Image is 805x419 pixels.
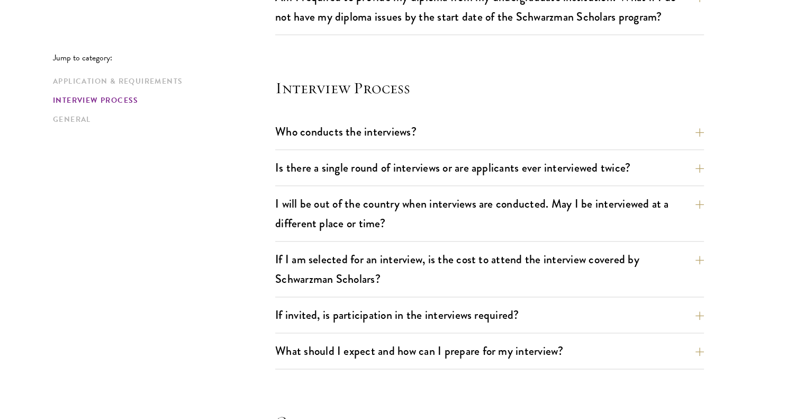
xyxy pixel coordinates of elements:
button: I will be out of the country when interviews are conducted. May I be interviewed at a different p... [275,192,704,235]
a: General [53,114,269,125]
button: Is there a single round of interviews or are applicants ever interviewed twice? [275,156,704,180]
button: Who conducts the interviews? [275,120,704,144]
button: If invited, is participation in the interviews required? [275,303,704,327]
p: Jump to category: [53,53,275,63]
button: If I am selected for an interview, is the cost to attend the interview covered by Schwarzman Scho... [275,247,704,291]
a: Application & Requirements [53,76,269,87]
h4: Interview Process [275,77,704,99]
a: Interview Process [53,95,269,106]
button: What should I expect and how can I prepare for my interview? [275,339,704,363]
